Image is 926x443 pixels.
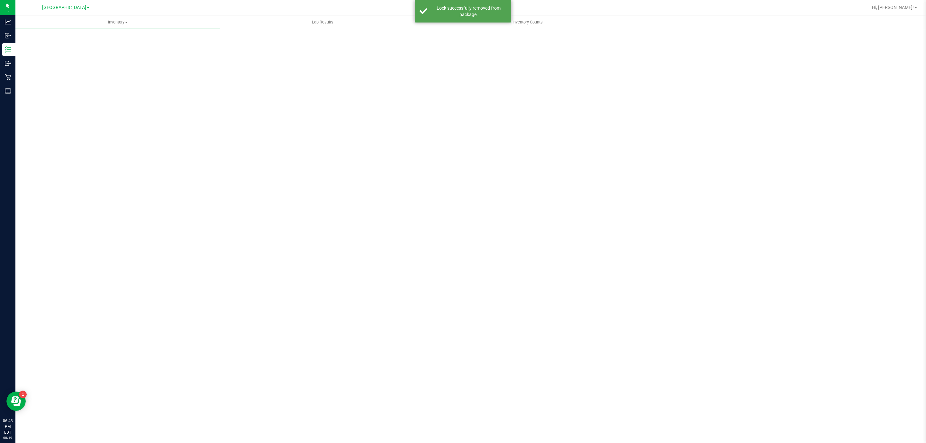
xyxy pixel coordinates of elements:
a: Inventory Counts [425,15,630,29]
iframe: Resource center unread badge [19,391,27,398]
div: Lock successfully removed from package. [431,5,506,18]
span: [GEOGRAPHIC_DATA] [42,5,86,10]
p: 08/19 [3,435,13,440]
a: Inventory [15,15,220,29]
span: Inventory Counts [504,19,551,25]
span: Lab Results [303,19,342,25]
inline-svg: Retail [5,74,11,80]
p: 06:43 PM EDT [3,418,13,435]
a: Lab Results [220,15,425,29]
inline-svg: Inventory [5,46,11,53]
inline-svg: Analytics [5,19,11,25]
inline-svg: Outbound [5,60,11,67]
span: Hi, [PERSON_NAME]! [872,5,914,10]
inline-svg: Reports [5,88,11,94]
iframe: Resource center [6,392,26,411]
inline-svg: Inbound [5,32,11,39]
span: Inventory [15,19,220,25]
